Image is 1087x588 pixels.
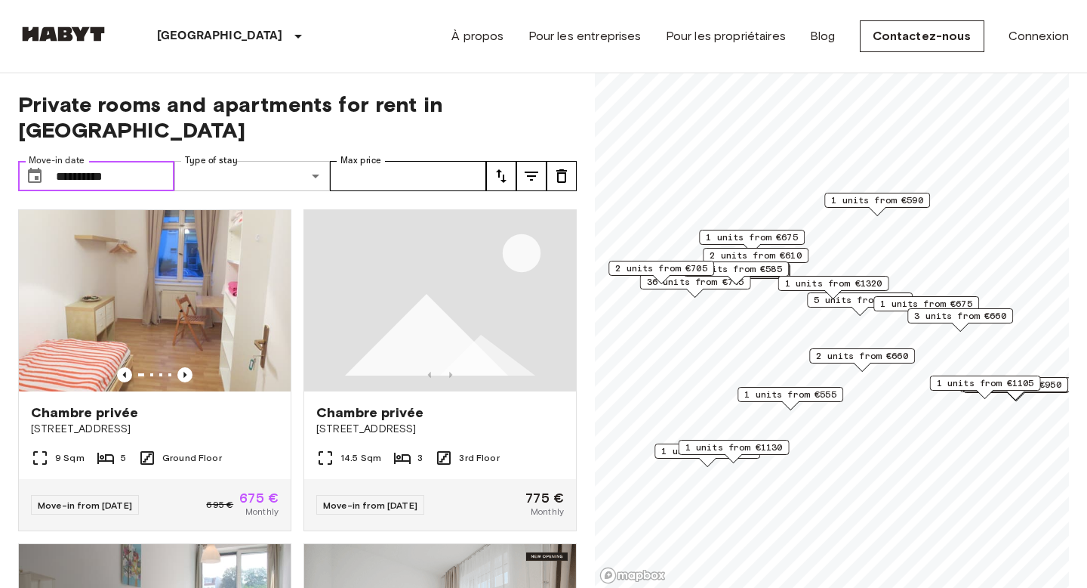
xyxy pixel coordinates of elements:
span: 1 units from €1105 [937,376,1034,390]
img: Habyt [18,26,109,42]
span: [STREET_ADDRESS] [31,422,279,437]
span: Move-in from [DATE] [323,500,417,511]
label: Move-in date [29,154,85,167]
div: Map marker [809,348,915,372]
a: Connexion [1008,27,1069,45]
span: Monthly [531,505,564,518]
button: tune [547,161,577,191]
a: Pour les propriétaires [666,27,786,45]
a: Marketing picture of unit DE-01-062-03MPrevious imagePrevious imageChambre privée[STREET_ADDRESS]... [18,209,291,531]
span: 1 units from €1320 [785,277,882,290]
a: Pour les entreprises [528,27,642,45]
span: [STREET_ADDRESS] [316,422,564,437]
button: tune [486,161,516,191]
span: 1 units from €675 [880,297,972,311]
div: Map marker [683,262,789,285]
div: Map marker [608,261,714,284]
span: Move-in from [DATE] [38,500,132,511]
div: Map marker [930,376,1041,399]
a: Placeholder imagePrevious imagePrevious imageChambre privée[STREET_ADDRESS]14.5 Sqm33rd FloorMove... [303,209,577,531]
span: Monthly [245,505,279,518]
span: 675 € [239,491,279,505]
span: 3 units from €585 [690,262,782,276]
img: Placeholder image [304,210,576,391]
a: Contactez-nous [860,20,984,52]
span: 1 units from €675 [706,231,798,244]
div: Map marker [778,276,889,299]
span: Chambre privée [31,404,138,422]
div: Map marker [703,248,808,271]
span: 2 units from €660 [816,349,908,363]
span: 3rd Floor [459,451,499,465]
span: 9 Sqm [55,451,85,465]
p: [GEOGRAPHIC_DATA] [157,27,283,45]
span: 2 units from €705 [615,262,707,275]
a: Blog [810,27,836,45]
button: tune [516,161,547,191]
button: Previous image [177,367,192,382]
div: Map marker [824,193,930,216]
span: 5 [121,451,126,465]
span: 2 units from €950 [969,378,1061,391]
span: 2 units from €610 [710,249,802,262]
div: Map marker [907,308,1013,332]
div: Map marker [807,292,913,316]
div: Map marker [654,444,760,467]
span: 775 € [525,491,564,505]
span: 1 units from €590 [831,193,923,207]
span: 1 units from €555 [744,388,836,401]
span: 5 units from €565 [814,293,906,307]
div: Map marker [873,296,979,320]
span: 3 units from €660 [914,309,1006,323]
span: 695 € [206,498,233,512]
div: Map marker [640,274,751,298]
a: Mapbox logo [599,567,666,584]
a: À propos [451,27,503,45]
label: Type of stay [185,154,238,167]
span: 1 units from €570 [661,444,753,458]
div: Map marker [737,387,843,410]
button: Choose date, selected date is 8 Sep 2025 [20,161,50,191]
span: Ground Floor [162,451,222,465]
div: Map marker [699,230,805,253]
img: Marketing picture of unit DE-01-062-03M [19,210,291,391]
span: 1 units from €1130 [685,441,783,454]
label: Max price [340,154,381,167]
span: 3 [417,451,423,465]
span: 14.5 Sqm [340,451,381,465]
span: Chambre privée [316,404,423,422]
div: Map marker [679,440,790,463]
span: Private rooms and apartments for rent in [GEOGRAPHIC_DATA] [18,91,577,143]
button: Previous image [117,367,132,382]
